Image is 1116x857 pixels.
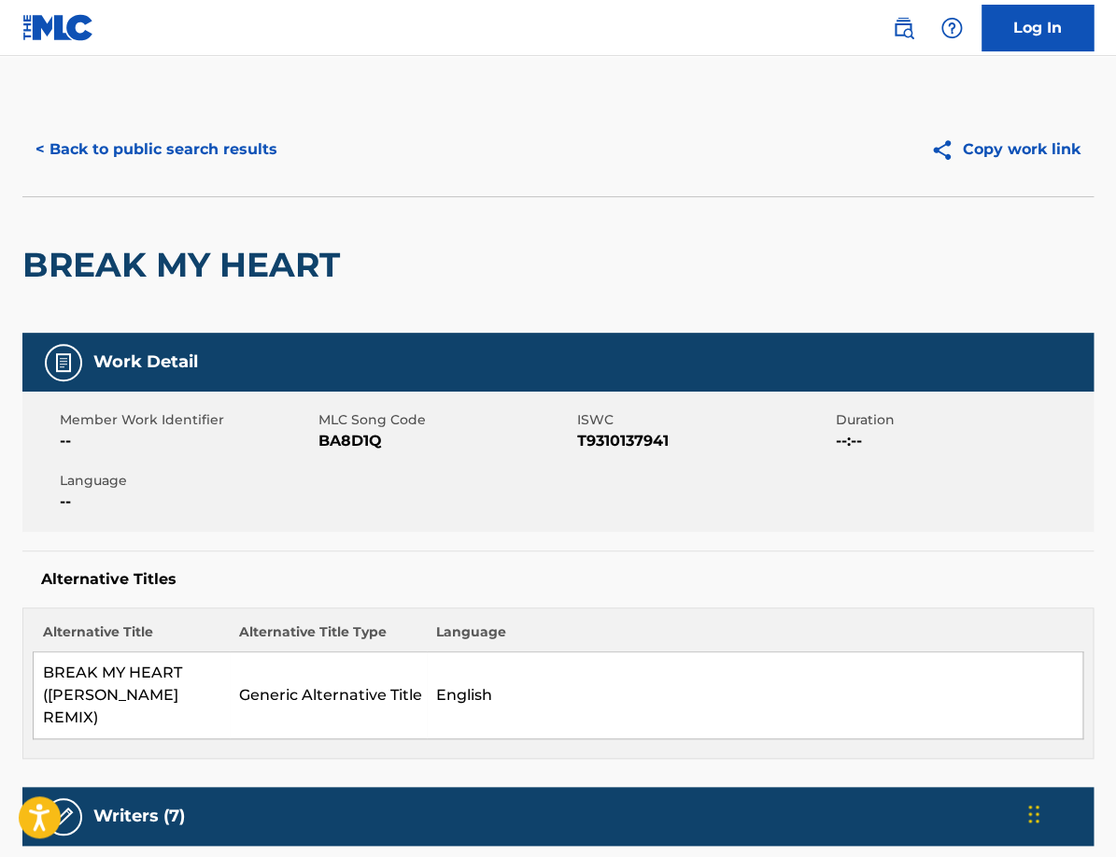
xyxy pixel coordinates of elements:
[93,351,198,373] h5: Work Detail
[892,17,914,39] img: search
[22,244,349,286] h2: BREAK MY HEART
[318,430,572,452] span: BA8D1Q
[577,410,831,430] span: ISWC
[933,9,970,47] div: Help
[41,570,1075,589] h5: Alternative Titles
[930,138,963,162] img: Copy work link
[917,126,1094,173] button: Copy work link
[22,126,290,173] button: < Back to public search results
[1028,786,1039,842] div: Drag
[60,471,314,491] span: Language
[60,491,314,513] span: --
[884,9,922,47] a: Public Search
[22,14,94,41] img: MLC Logo
[230,652,427,739] td: Generic Alternative Title
[34,652,231,739] td: BREAK MY HEART ([PERSON_NAME] REMIX)
[940,17,963,39] img: help
[34,622,231,652] th: Alternative Title
[427,622,1083,652] th: Language
[52,351,75,374] img: Work Detail
[427,652,1083,739] td: English
[835,410,1089,430] span: Duration
[577,430,831,452] span: T9310137941
[93,806,185,827] h5: Writers (7)
[835,430,1089,452] span: --:--
[60,430,314,452] span: --
[1023,767,1116,857] iframe: Chat Widget
[982,5,1094,51] a: Log In
[60,410,314,430] span: Member Work Identifier
[230,622,427,652] th: Alternative Title Type
[318,410,572,430] span: MLC Song Code
[52,806,75,828] img: Writers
